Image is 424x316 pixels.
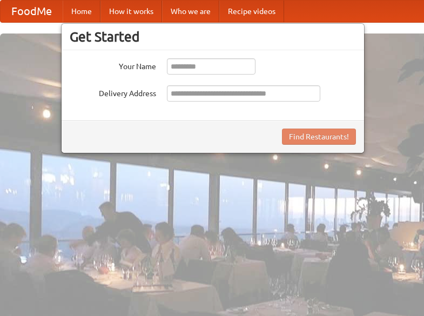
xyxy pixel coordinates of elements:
[282,129,356,145] button: Find Restaurants!
[219,1,284,22] a: Recipe videos
[1,1,63,22] a: FoodMe
[70,29,356,45] h3: Get Started
[162,1,219,22] a: Who we are
[63,1,100,22] a: Home
[70,58,156,72] label: Your Name
[100,1,162,22] a: How it works
[70,85,156,99] label: Delivery Address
